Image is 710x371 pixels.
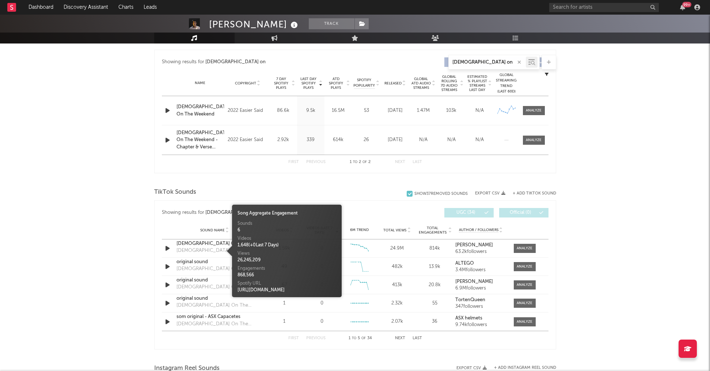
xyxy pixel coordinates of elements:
[411,136,436,144] div: N/A
[361,337,366,340] span: of
[549,3,659,12] input: Search for artists
[449,60,526,65] input: Search by song name or URL
[176,295,253,302] a: original sound
[455,261,506,266] a: ALTÉGO
[342,227,376,233] div: 6M Trend
[354,107,379,114] div: 53
[418,300,452,307] div: 55
[176,313,253,321] div: som original - ASX Capacetes
[380,263,414,270] div: 482k
[455,286,506,291] div: 6.9M followers
[418,263,452,270] div: 13.9k
[439,107,464,114] div: 103k
[467,107,492,114] div: N/A
[238,288,285,292] a: [URL][DOMAIN_NAME]
[380,300,414,307] div: 2.32k
[467,75,487,92] span: Estimated % Playlist Streams Last Day
[362,160,367,164] span: of
[505,192,556,196] button: + Add TikTok Sound
[326,107,350,114] div: 16.5M
[288,336,299,340] button: First
[384,81,402,86] span: Released
[299,136,323,144] div: 339
[272,136,295,144] div: 2.92k
[504,211,538,215] span: Official ( 0 )
[413,336,422,340] button: Last
[176,129,224,151] a: [DEMOGRAPHIC_DATA] On The Weekend - Chapter & Verse Remix
[176,80,224,86] div: Name
[238,280,336,287] div: Spotify URL
[439,136,464,144] div: N/A
[200,228,225,232] span: Sound Name
[238,250,336,257] div: Views
[456,366,487,370] button: Export CSV
[380,245,414,252] div: 24.9M
[413,160,422,164] button: Last
[467,136,492,144] div: N/A
[235,81,256,86] span: Copyright
[176,103,224,118] a: [DEMOGRAPHIC_DATA] On The Weekend
[487,366,556,370] div: + Add Instagram Reel Sound
[475,191,505,196] button: Export CSV
[455,298,506,303] a: TortenQueen
[176,277,253,284] a: original sound
[352,337,356,340] span: to
[272,107,295,114] div: 86.6k
[176,265,253,273] div: [DEMOGRAPHIC_DATA] On The Weekend
[353,160,357,164] span: to
[444,208,494,217] button: UGC(34)
[455,322,506,328] div: 9.74k followers
[299,77,318,90] span: Last Day Spotify Plays
[380,281,414,289] div: 413k
[238,272,336,279] div: 868,566
[354,136,379,144] div: 26
[380,318,414,325] div: 2.07k
[238,242,336,249] div: 1,648 ( + 0 Last 7 Days)
[513,192,556,196] button: + Add TikTok Sound
[455,279,506,284] a: [PERSON_NAME]
[154,188,196,197] span: TikTok Sounds
[383,136,407,144] div: [DATE]
[353,77,375,88] span: Spotify Popularity
[496,72,517,94] div: Global Streaming Trend (Last 60D)
[238,227,336,234] div: 6
[228,106,267,115] div: 2022 Easier Said
[340,158,380,167] div: 1 2 2
[395,336,405,340] button: Next
[288,160,299,164] button: First
[272,77,291,90] span: 7 Day Spotify Plays
[176,258,253,266] div: original sound
[455,243,506,248] a: [PERSON_NAME]
[455,249,506,254] div: 63.2k followers
[455,261,474,266] strong: ALTÉGO
[455,298,485,302] strong: TortenQueen
[439,75,459,92] span: Global Rolling 7D Audio Streams
[299,107,323,114] div: 9.5k
[267,318,301,325] div: 1
[455,243,493,247] strong: [PERSON_NAME]
[418,281,452,289] div: 20.8k
[383,107,407,114] div: [DATE]
[162,208,355,217] div: Showing results for
[176,247,253,254] div: [DEMOGRAPHIC_DATA] On The Weekend
[309,18,354,29] button: Track
[414,192,468,196] div: Show 37 Removed Sounds
[209,18,300,30] div: [PERSON_NAME]
[340,334,380,343] div: 1 5 34
[228,136,267,144] div: 2022 Easier Said
[418,226,447,235] span: Total Engagements
[455,279,493,284] strong: [PERSON_NAME]
[411,107,436,114] div: 1.47M
[205,208,266,217] div: [DEMOGRAPHIC_DATA] on
[418,318,452,325] div: 36
[395,160,405,164] button: Next
[320,318,323,325] div: 0
[238,265,336,272] div: Engagements
[176,240,253,247] a: [DEMOGRAPHIC_DATA] On The Weekend
[494,366,556,370] button: + Add Instagram Reel Sound
[326,136,350,144] div: 614k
